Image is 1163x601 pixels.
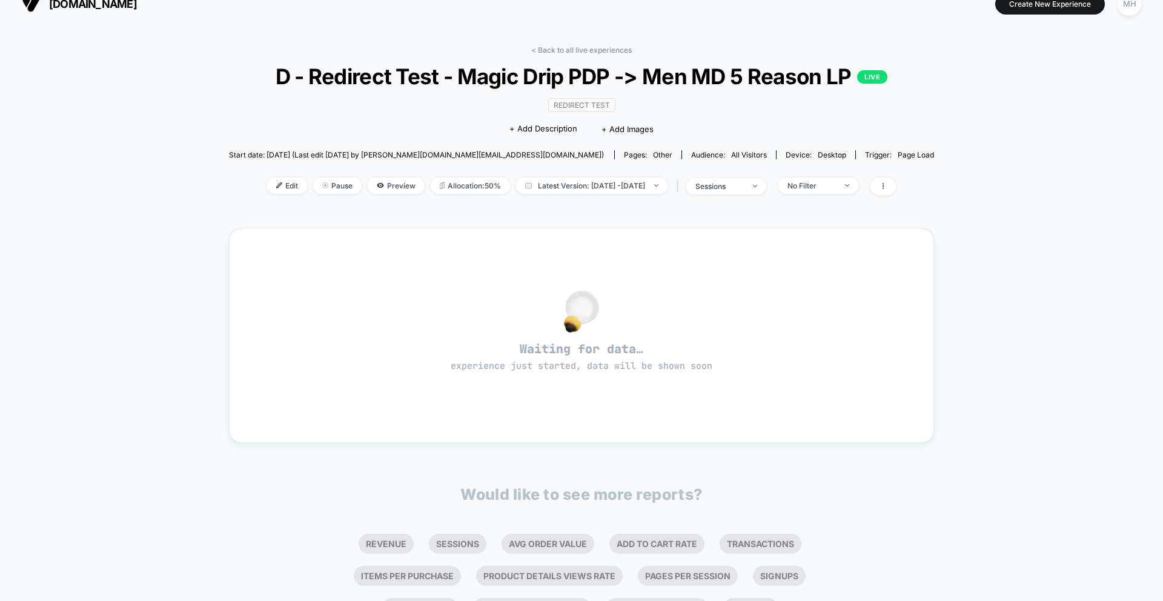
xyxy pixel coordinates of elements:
li: Items Per Purchase [354,566,461,586]
li: Transactions [720,534,801,554]
li: Product Details Views Rate [476,566,623,586]
span: Pause [313,178,362,194]
span: D - Redirect Test - Magic Drip PDP -> Men MD 5 Reason LP [264,64,899,89]
li: Signups [753,566,806,586]
img: edit [276,182,282,188]
span: experience just started, data will be shown soon [451,360,712,372]
li: Avg Order Value [502,534,594,554]
span: Allocation: 50% [431,178,510,194]
li: Revenue [359,534,414,554]
li: Sessions [429,534,486,554]
li: Add To Cart Rate [609,534,704,554]
span: Preview [368,178,425,194]
span: Start date: [DATE] (Last edit [DATE] by [PERSON_NAME][DOMAIN_NAME][EMAIL_ADDRESS][DOMAIN_NAME]) [229,150,604,159]
div: sessions [695,182,744,191]
p: LIVE [857,70,887,84]
div: No Filter [787,181,836,190]
a: < Back to all live experiences [531,45,632,55]
img: end [753,185,757,187]
span: other [653,150,672,159]
div: Pages: [624,150,672,159]
p: Would like to see more reports? [460,485,703,503]
span: Latest Version: [DATE] - [DATE] [516,178,668,194]
span: desktop [818,150,846,159]
div: Trigger: [865,150,934,159]
span: + Add Description [509,123,577,135]
span: Edit [267,178,307,194]
img: end [845,184,849,187]
span: Device: [776,150,855,159]
li: Pages Per Session [638,566,738,586]
img: rebalance [440,182,445,189]
span: | [674,178,686,195]
span: Page Load [898,150,934,159]
img: end [322,182,328,188]
img: no_data [564,290,599,333]
img: end [654,184,658,187]
span: + Add Images [601,124,654,134]
span: Waiting for data… [251,341,913,373]
img: calendar [525,182,532,188]
span: All Visitors [731,150,767,159]
div: Audience: [691,150,767,159]
span: Redirect Test [548,98,615,112]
